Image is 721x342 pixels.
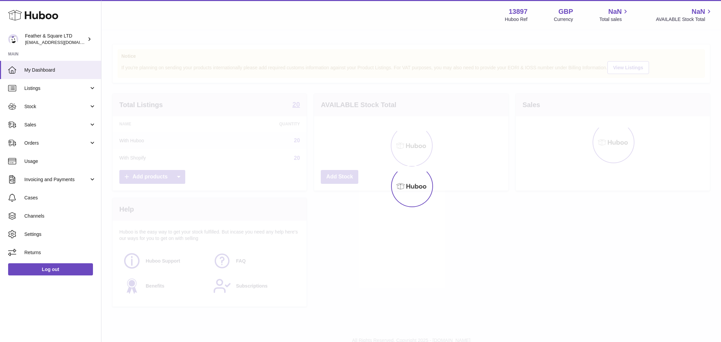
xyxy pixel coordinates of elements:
span: Sales [24,122,89,128]
strong: GBP [558,7,573,16]
span: Channels [24,213,96,219]
div: Currency [554,16,573,23]
span: Usage [24,158,96,165]
span: Total sales [599,16,629,23]
span: NaN [608,7,622,16]
span: My Dashboard [24,67,96,73]
span: Orders [24,140,89,146]
div: Feather & Square LTD [25,33,86,46]
span: [EMAIL_ADDRESS][DOMAIN_NAME] [25,40,99,45]
span: Returns [24,249,96,256]
div: Huboo Ref [505,16,528,23]
span: AVAILABLE Stock Total [656,16,713,23]
span: Listings [24,85,89,92]
a: NaN Total sales [599,7,629,23]
a: Log out [8,263,93,275]
span: Invoicing and Payments [24,176,89,183]
span: Settings [24,231,96,238]
span: NaN [692,7,705,16]
a: NaN AVAILABLE Stock Total [656,7,713,23]
strong: 13897 [509,7,528,16]
img: internalAdmin-13897@internal.huboo.com [8,34,18,44]
span: Cases [24,195,96,201]
span: Stock [24,103,89,110]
